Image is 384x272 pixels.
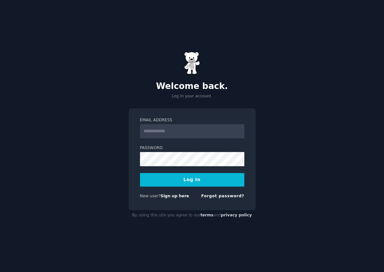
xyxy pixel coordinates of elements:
a: Forgot password? [201,194,244,198]
h2: Welcome back. [129,81,256,92]
div: By using this site you agree to our and [129,210,256,221]
a: Sign up here [160,194,189,198]
img: Gummy Bear [184,52,200,74]
a: privacy policy [221,213,252,217]
span: New user? [140,194,161,198]
p: Log in your account. [129,93,256,99]
label: Password [140,145,244,151]
label: Email Address [140,117,244,123]
a: terms [200,213,213,217]
button: Log In [140,173,244,187]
